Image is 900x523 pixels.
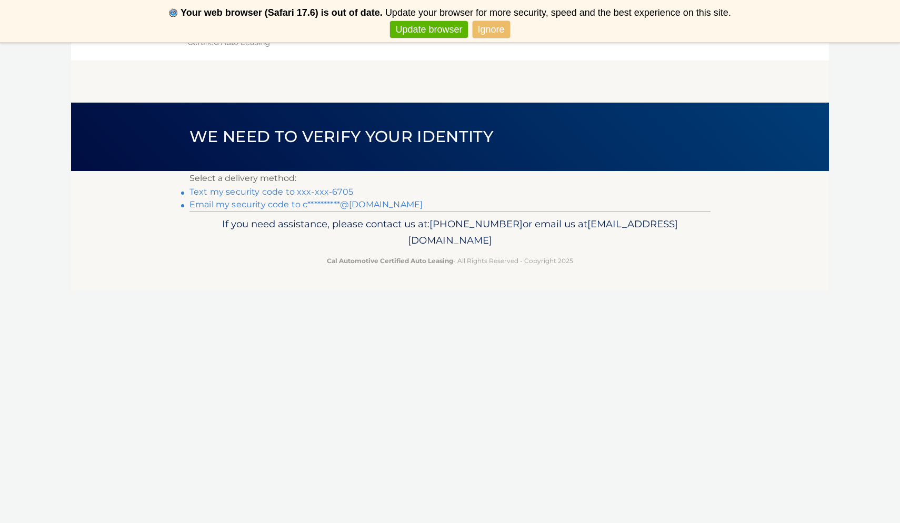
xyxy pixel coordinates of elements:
[189,127,493,146] span: We need to verify your identity
[327,257,453,265] strong: Cal Automotive Certified Auto Leasing
[429,218,523,230] span: [PHONE_NUMBER]
[390,21,467,38] a: Update browser
[181,7,383,18] b: Your web browser (Safari 17.6) is out of date.
[189,171,711,186] p: Select a delivery method:
[196,255,704,266] p: - All Rights Reserved - Copyright 2025
[196,216,704,249] p: If you need assistance, please contact us at: or email us at
[189,199,423,209] a: Email my security code to c**********@[DOMAIN_NAME]
[473,21,510,38] a: Ignore
[385,7,731,18] span: Update your browser for more security, speed and the best experience on this site.
[189,187,353,197] a: Text my security code to xxx-xxx-6705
